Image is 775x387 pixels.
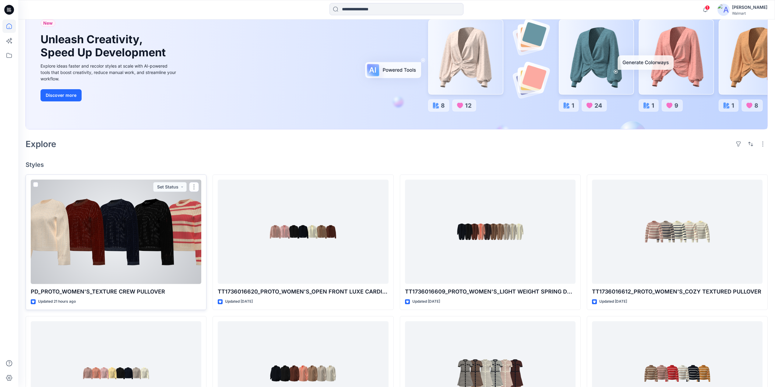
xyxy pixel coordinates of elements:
div: [PERSON_NAME] [732,4,767,11]
a: TT1736016609_PROTO_WOMEN'S_LIGHT WEIGHT SPRING DUSTER [405,180,576,284]
a: PD_PROTO_WOMEN'S_TEXTURE CREW PULLOVER [31,180,201,284]
button: Discover more [41,89,82,101]
div: Walmart [732,11,767,16]
p: PD_PROTO_WOMEN'S_TEXTURE CREW PULLOVER [31,287,201,296]
div: Explore ideas faster and recolor styles at scale with AI-powered tools that boost creativity, red... [41,63,178,82]
span: 1 [705,5,710,10]
h4: Styles [26,161,768,168]
a: TT1736016612_PROTO_WOMEN'S_COZY TEXTURED PULLOVER [592,180,763,284]
a: Discover more [41,89,178,101]
span: New [43,19,53,27]
p: Updated 21 hours ago [38,298,76,305]
h1: Unleash Creativity, Speed Up Development [41,33,168,59]
p: Updated [DATE] [599,298,627,305]
h2: Explore [26,139,56,149]
p: TT1736016609_PROTO_WOMEN'S_LIGHT WEIGHT SPRING DUSTER [405,287,576,296]
p: Updated [DATE] [412,298,440,305]
p: TT1736016620_PROTO_WOMEN'S_OPEN FRONT LUXE CARDIGAN [218,287,388,296]
p: TT1736016612_PROTO_WOMEN'S_COZY TEXTURED PULLOVER [592,287,763,296]
p: Updated [DATE] [225,298,253,305]
a: TT1736016620_PROTO_WOMEN'S_OPEN FRONT LUXE CARDIGAN [218,180,388,284]
img: avatar [717,4,730,16]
